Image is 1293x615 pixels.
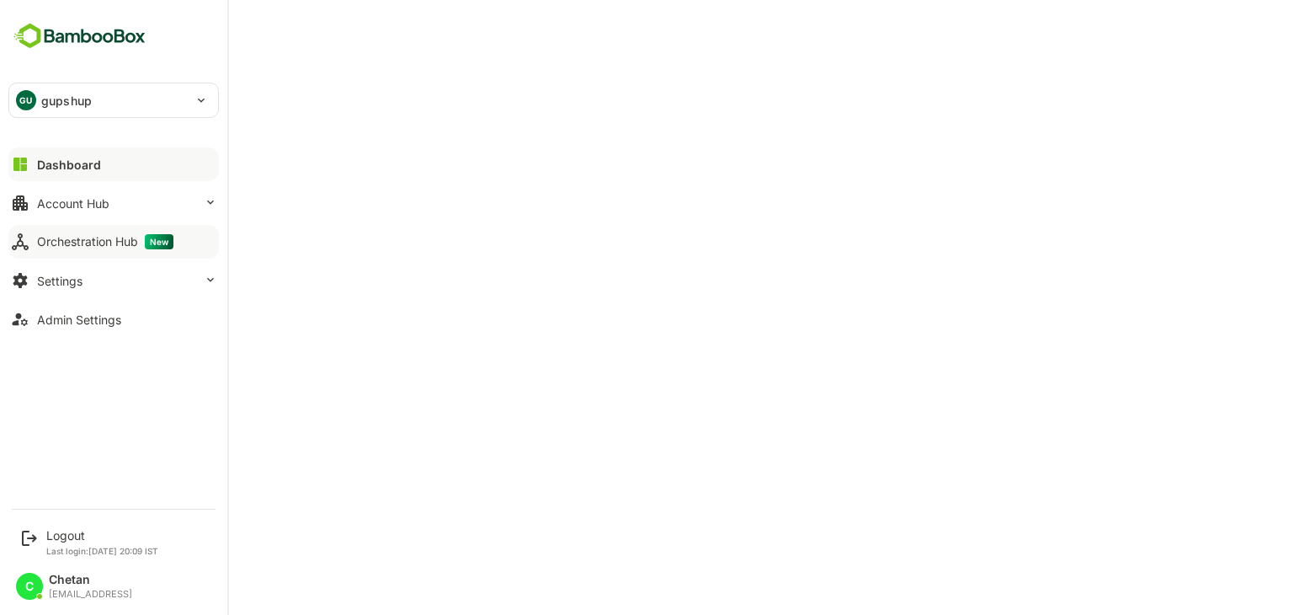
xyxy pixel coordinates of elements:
[37,196,109,211] div: Account Hub
[49,573,132,587] div: Chetan
[9,83,218,117] div: GUgupshup
[37,158,101,172] div: Dashboard
[8,225,219,259] button: Orchestration HubNew
[37,274,82,288] div: Settings
[145,234,173,249] span: New
[16,90,36,110] div: GU
[8,20,151,52] img: BambooboxFullLogoMark.5f36c76dfaba33ec1ec1367b70bb1252.svg
[8,186,219,220] button: Account Hub
[49,589,132,600] div: [EMAIL_ADDRESS]
[8,264,219,297] button: Settings
[8,147,219,181] button: Dashboard
[41,92,92,110] p: gupshup
[46,546,158,556] p: Last login: [DATE] 20:09 IST
[37,313,121,327] div: Admin Settings
[8,302,219,336] button: Admin Settings
[37,234,173,249] div: Orchestration Hub
[46,528,158,543] div: Logout
[16,573,43,600] div: C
